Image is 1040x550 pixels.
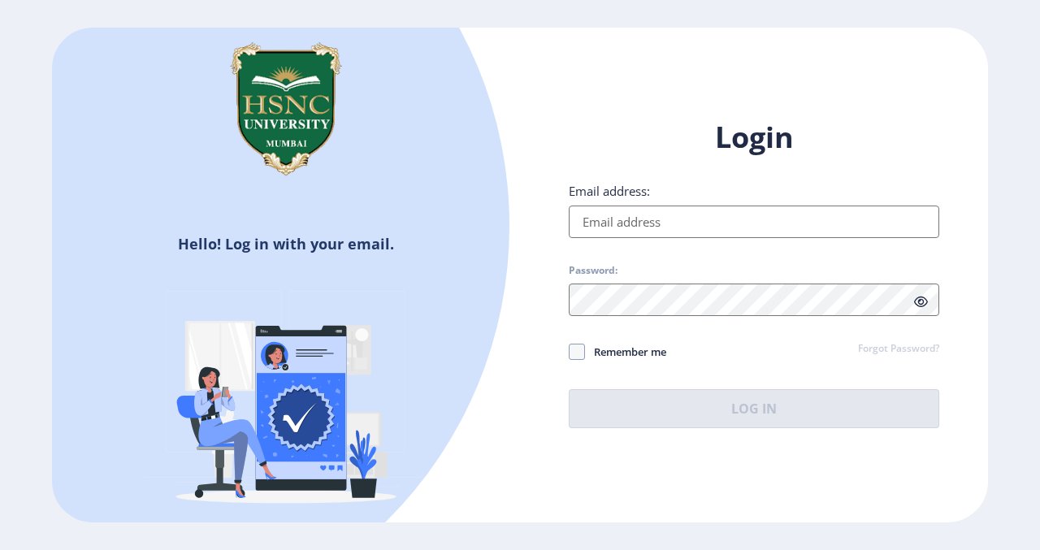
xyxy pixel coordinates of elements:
label: Email address: [569,183,650,199]
a: Forgot Password? [858,342,939,357]
label: Password: [569,264,617,277]
img: hsnc.png [205,28,367,190]
span: Remember me [585,342,666,362]
img: Verified-rafiki.svg [144,260,428,544]
button: Log In [569,389,939,428]
h1: Login [569,118,939,157]
input: Email address [569,206,939,238]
